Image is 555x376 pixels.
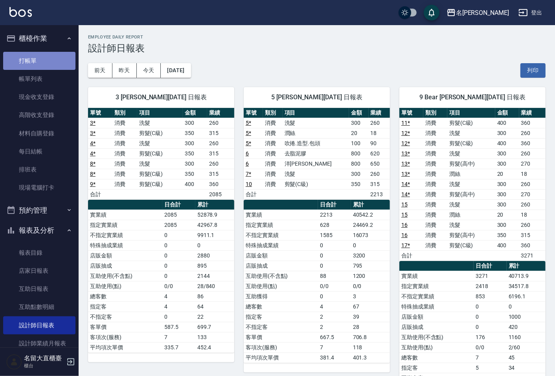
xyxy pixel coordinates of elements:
table: a dense table [244,200,390,363]
td: 1585 [318,230,351,240]
td: 洗髮 [137,118,183,128]
a: 互助點數明細 [3,298,75,316]
td: 0 [162,261,195,271]
td: 指定實業績 [88,220,162,230]
th: 日合計 [162,200,195,210]
td: 2213 [369,189,390,199]
td: 3 [351,291,390,301]
td: 300 [495,159,519,169]
td: 620 [369,148,390,159]
td: 88 [318,271,351,281]
td: 300 [495,189,519,199]
td: 86 [195,291,234,301]
td: 消費 [112,169,137,179]
td: 176 [474,332,506,342]
td: 4 [162,301,195,312]
td: 628 [318,220,351,230]
td: 實業績 [244,210,318,220]
th: 日合計 [474,261,506,271]
td: 指定實業績 [399,281,474,291]
td: 消費 [112,148,137,159]
td: 去脂泥膠 [283,148,349,159]
th: 單號 [88,108,112,118]
td: 2/60 [507,342,546,352]
th: 日合計 [318,200,351,210]
td: 7 [162,332,195,342]
td: 指定客 [88,301,162,312]
td: 指定客 [399,363,474,373]
td: 2213 [318,210,351,220]
td: 300 [349,118,368,128]
td: 260 [519,220,546,230]
td: 452.4 [195,342,234,352]
td: 350 [349,179,368,189]
td: 0/0 [474,342,506,352]
td: 260 [519,199,546,210]
table: a dense table [88,108,234,200]
td: 不指定實業績 [88,230,162,240]
td: 剪髮(C級) [137,169,183,179]
th: 累計 [351,200,390,210]
a: 15 [401,201,408,208]
td: 客項次(服務) [88,332,162,342]
td: 895 [195,261,234,271]
td: 18 [519,169,546,179]
td: 360 [519,240,546,250]
td: 0 [162,271,195,281]
td: 互助使用(不含點) [88,271,162,281]
td: 350 [183,169,207,179]
h2: Employee Daily Report [88,35,546,40]
td: 699.7 [195,322,234,332]
th: 類別 [423,108,447,118]
td: 420 [507,322,546,332]
th: 累計 [507,261,546,271]
td: 店販金額 [88,250,162,261]
a: 每日結帳 [3,142,75,161]
td: 剪髮(C級) [283,179,349,189]
td: 消費 [423,230,447,240]
th: 業績 [369,108,390,118]
td: 合計 [399,250,423,261]
a: 打帳單 [3,52,75,70]
td: 0/0 [351,281,390,291]
h3: 設計師日報表 [88,43,546,54]
a: 排班表 [3,161,75,179]
td: 店販抽成 [244,261,318,271]
td: 100 [349,138,368,148]
td: 260 [207,118,234,128]
th: 累計 [195,200,234,210]
td: 22 [195,312,234,322]
td: 潤絲 [283,128,349,138]
td: 0 [318,261,351,271]
td: 互助使用(不含點) [244,271,318,281]
td: 消費 [423,220,447,230]
td: 客項次(服務) [244,342,318,352]
a: 16 [401,232,408,238]
td: 270 [519,189,546,199]
td: 3271 [519,250,546,261]
td: 300 [495,128,519,138]
td: 0 [351,240,390,250]
th: 金額 [349,108,368,118]
td: 消費 [423,240,447,250]
td: 2880 [195,250,234,261]
td: 消費 [423,210,447,220]
td: 1000 [507,312,546,322]
td: 剪髮(C級) [137,179,183,189]
td: 300 [183,159,207,169]
td: 300 [183,118,207,128]
table: a dense table [88,200,234,353]
th: 項目 [283,108,349,118]
td: 洗髮 [447,148,495,159]
td: 合計 [244,189,263,199]
td: 指定實業績 [244,220,318,230]
td: 互助使用(不含點) [399,332,474,342]
td: 7 [318,342,351,352]
td: 18 [519,210,546,220]
th: 金額 [183,108,207,118]
td: 平均項次單價 [244,352,318,363]
td: 40542.2 [351,210,390,220]
td: 消費 [263,179,282,189]
th: 類別 [263,108,282,118]
td: 總客數 [399,352,474,363]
